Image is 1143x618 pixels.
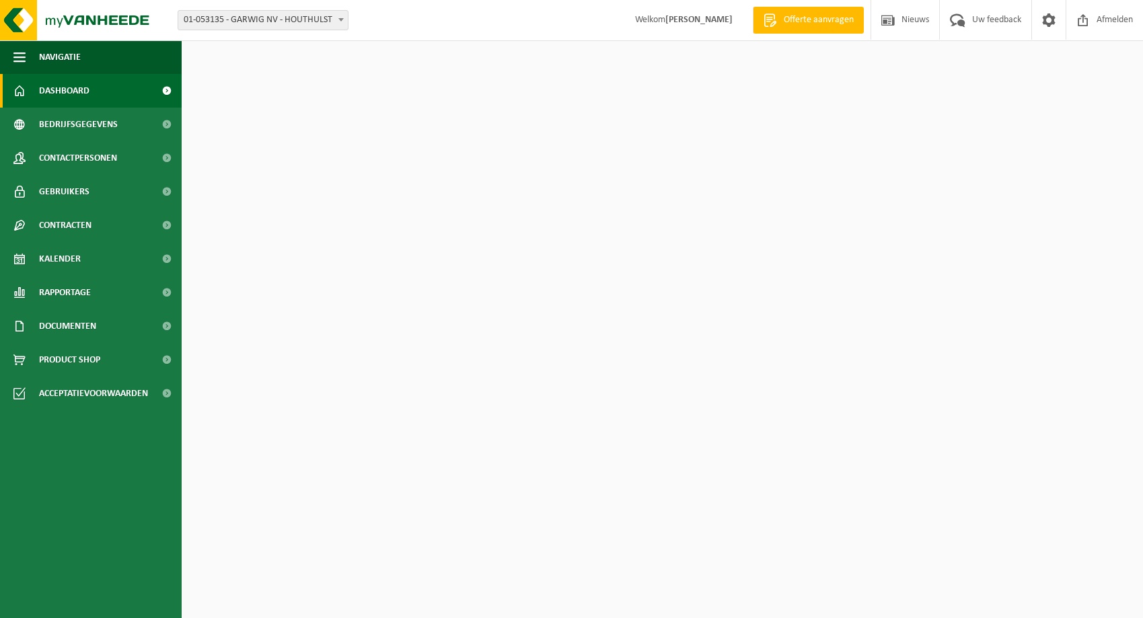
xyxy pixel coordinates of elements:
[780,13,857,27] span: Offerte aanvragen
[39,208,91,242] span: Contracten
[39,175,89,208] span: Gebruikers
[39,108,118,141] span: Bedrijfsgegevens
[39,40,81,74] span: Navigatie
[39,242,81,276] span: Kalender
[665,15,733,25] strong: [PERSON_NAME]
[39,141,117,175] span: Contactpersonen
[39,343,100,377] span: Product Shop
[39,74,89,108] span: Dashboard
[39,309,96,343] span: Documenten
[39,377,148,410] span: Acceptatievoorwaarden
[178,11,348,30] span: 01-053135 - GARWIG NV - HOUTHULST
[753,7,864,34] a: Offerte aanvragen
[178,10,348,30] span: 01-053135 - GARWIG NV - HOUTHULST
[39,276,91,309] span: Rapportage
